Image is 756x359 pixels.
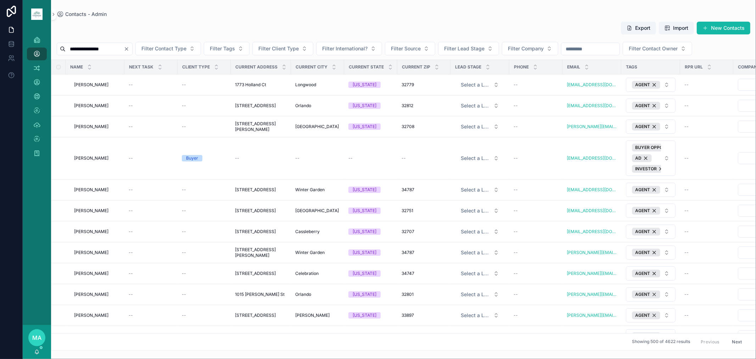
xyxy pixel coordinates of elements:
a: -- [182,208,226,214]
a: 32751 [402,208,446,214]
button: Select Button [455,120,505,133]
a: -- [182,124,226,129]
span: -- [514,271,518,276]
a: [US_STATE] [348,249,393,256]
span: Select a Lead Stage [461,123,491,130]
a: [PERSON_NAME][EMAIL_ADDRESS][DOMAIN_NAME] [567,124,617,129]
a: -- [684,208,729,214]
a: Select Button [626,77,676,92]
span: [PERSON_NAME] [74,103,108,109]
span: AGENT [635,250,650,255]
span: -- [514,229,518,234]
a: Select Button [455,288,505,301]
a: Select Button [626,224,676,239]
span: -- [129,155,133,161]
a: [STREET_ADDRESS] [235,103,287,109]
button: Unselect 4761 [632,81,660,89]
span: -- [684,82,689,88]
a: -- [129,292,173,297]
a: [US_STATE] [348,270,393,277]
span: BUYER OPPORTUNITIES [635,145,685,150]
button: Select Button [135,42,201,55]
a: -- [402,155,446,161]
a: [PERSON_NAME] [74,103,120,109]
span: -- [684,250,689,255]
a: 34747 [402,271,446,276]
a: [STREET_ADDRESS] [235,271,287,276]
button: Select Button [626,245,676,260]
span: Select a Lead Stage [461,81,491,88]
a: [EMAIL_ADDRESS][DOMAIN_NAME] [567,187,617,193]
span: Celebration [295,271,319,276]
span: [STREET_ADDRESS][PERSON_NAME] [235,121,287,132]
a: [PERSON_NAME] [74,271,120,276]
a: [EMAIL_ADDRESS][DOMAIN_NAME] [567,208,617,214]
span: -- [684,292,689,297]
span: [PERSON_NAME] [74,250,108,255]
a: [PERSON_NAME] [74,250,120,255]
a: Celebration [295,271,340,276]
span: -- [402,155,406,161]
span: 32812 [402,103,413,109]
span: -- [182,208,186,214]
a: [EMAIL_ADDRESS][DOMAIN_NAME] [567,82,617,88]
span: Filter Contact Type [141,45,186,52]
span: -- [129,292,133,297]
span: [GEOGRAPHIC_DATA] [295,124,339,129]
button: Select Button [455,183,505,196]
a: [EMAIL_ADDRESS][DOMAIN_NAME] [567,155,617,161]
span: Winter Garden [295,250,325,255]
div: [US_STATE] [353,249,376,256]
a: Select Button [455,246,505,259]
button: Select Button [623,42,692,55]
span: -- [129,208,133,214]
span: -- [684,208,689,214]
div: [US_STATE] [353,208,376,214]
span: [PERSON_NAME] [74,229,108,234]
span: -- [129,187,133,193]
a: -- [295,155,340,161]
button: Select Button [455,204,505,217]
button: Select Button [455,267,505,280]
button: Select Button [626,99,676,113]
span: -- [182,82,186,88]
a: -- [129,187,173,193]
span: -- [514,187,518,193]
span: Select a Lead Stage [461,228,491,235]
span: Select a Lead Stage [461,270,491,277]
span: -- [182,187,186,193]
span: -- [514,103,518,109]
button: Unselect 4761 [632,207,660,215]
span: AD [635,155,642,161]
a: 32812 [402,103,446,109]
button: Unselect 4761 [632,123,660,131]
a: -- [514,103,558,109]
span: -- [684,271,689,276]
div: [US_STATE] [353,228,376,235]
a: -- [514,155,558,161]
span: 32707 [402,229,414,234]
a: Winter Garden [295,187,340,193]
button: Unselect 922 [632,165,667,173]
span: -- [348,155,353,161]
span: [STREET_ADDRESS] [235,229,276,234]
a: -- [182,292,226,297]
a: Winter Garden [295,250,340,255]
a: [US_STATE] [348,82,393,88]
button: Unselect 4761 [632,249,660,256]
a: [PERSON_NAME] [74,208,120,214]
a: -- [182,82,226,88]
span: 34787 [402,187,414,193]
div: [US_STATE] [353,187,376,193]
span: Select a Lead Stage [461,249,491,256]
span: -- [182,229,186,234]
span: [PERSON_NAME] [74,155,108,161]
a: -- [235,155,287,161]
button: Export [621,22,656,34]
span: -- [684,124,689,129]
span: -- [684,103,689,109]
a: -- [129,124,173,129]
span: -- [514,155,518,161]
span: -- [514,82,518,88]
a: [PERSON_NAME][EMAIL_ADDRESS][PERSON_NAME][DOMAIN_NAME] [567,271,617,276]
